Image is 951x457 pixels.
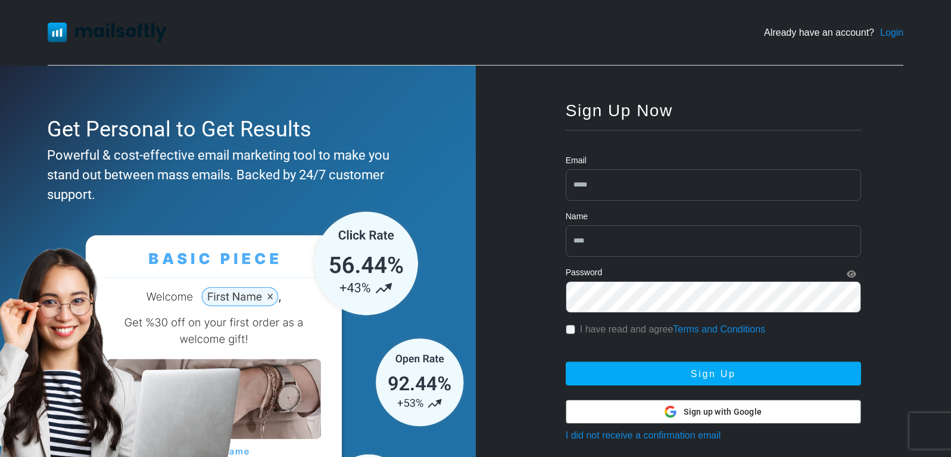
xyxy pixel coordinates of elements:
a: Terms and Conditions [673,324,765,334]
div: Get Personal to Get Results [47,113,423,145]
label: Name [566,210,588,223]
span: Sign up with Google [684,406,762,418]
div: Powerful & cost-effective email marketing tool to make you stand out between mass emails. Backed ... [47,145,423,204]
i: Show Password [847,270,856,278]
label: Password [566,266,602,279]
button: Sign Up [566,362,861,386]
label: Email [566,154,587,167]
a: Login [880,26,903,40]
a: I did not receive a confirmation email [566,430,721,440]
label: I have read and agree [580,322,765,337]
button: Sign up with Google [566,400,861,424]
span: Sign Up Now [566,101,673,120]
img: Mailsoftly [48,23,167,42]
div: Already have an account? [764,26,903,40]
